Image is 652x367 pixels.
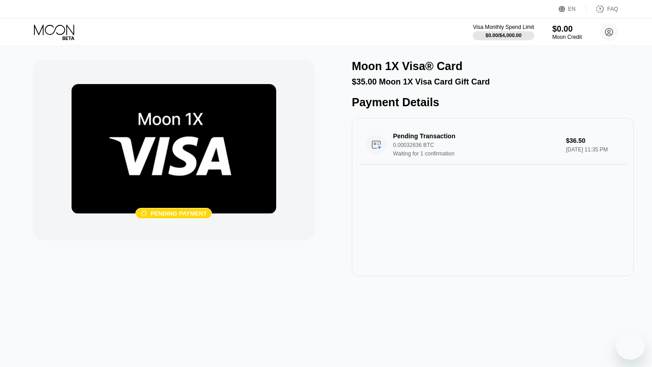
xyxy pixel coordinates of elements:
div: 0.00032636 BTC [393,142,566,148]
div: Moon Credit [552,34,582,40]
div: $0.00Moon Credit [552,24,582,40]
div: [DATE] 11:35 PM [566,146,619,153]
div: Visa Monthly Spend Limit [473,24,534,30]
div: $35.00 Moon 1X Visa Card Gift Card [352,77,634,87]
div: Moon 1X Visa® Card [352,60,462,73]
div: Pending Transaction [393,132,554,140]
div: FAQ [607,6,618,12]
div: Visa Monthly Spend Limit$0.00/$4,000.00 [473,24,534,40]
div:  [140,210,148,217]
div: $0.00 [552,24,582,34]
div: Waiting for 1 confirmation [393,151,566,157]
div: EN [568,6,576,12]
div: Pending Transaction0.00032636 BTCWaiting for 1 confirmation$36.50[DATE] 11:35 PM [359,125,627,165]
iframe: Button to launch messaging window [616,331,645,360]
div: Pending payment [150,210,206,217]
div: FAQ [586,5,618,14]
div: $36.50 [566,137,619,144]
div: Payment Details [352,96,634,109]
div: EN [559,5,586,14]
div: $0.00 / $4,000.00 [485,33,522,38]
